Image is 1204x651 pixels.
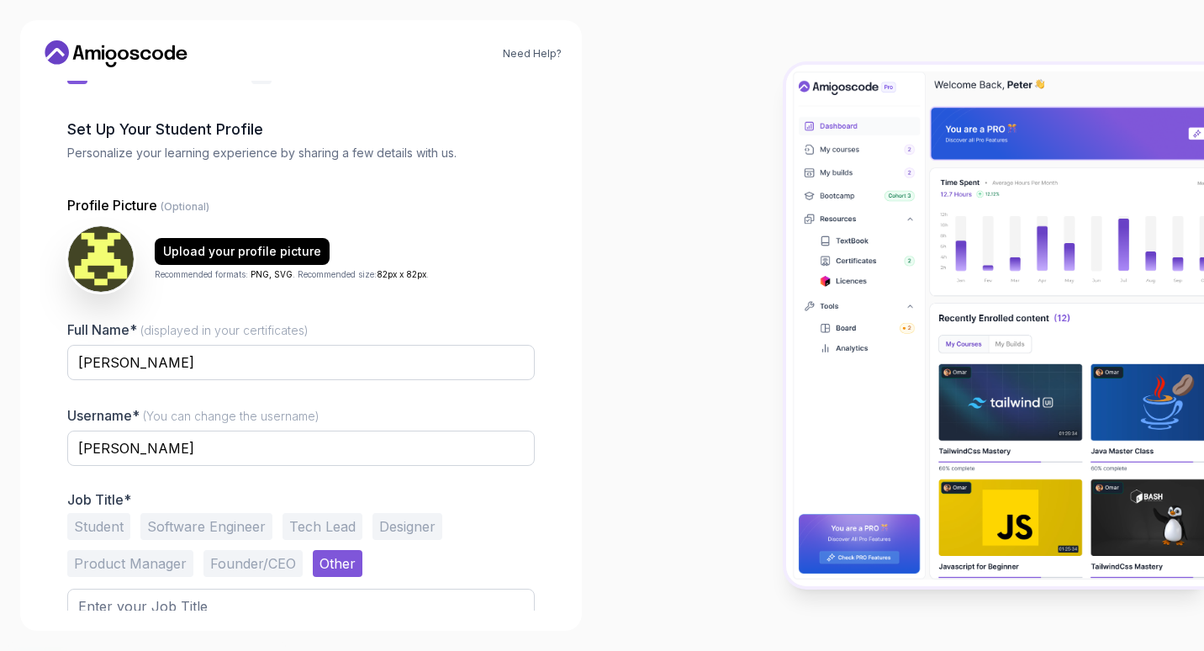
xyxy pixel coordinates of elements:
[152,621,204,635] a: ProveSource
[67,431,535,466] input: Enter your Username
[74,589,175,603] span: [PERSON_NAME]
[67,513,130,540] button: Student
[503,47,562,61] a: Need Help?
[140,323,309,337] span: (displayed in your certificates)
[140,513,272,540] button: Software Engineer
[67,550,193,577] button: Product Manager
[377,269,426,279] span: 82px x 82px
[110,606,247,618] a: Amigoscode PRO Membership
[155,238,330,265] button: Upload your profile picture
[155,268,429,281] p: Recommended formats: . Recommended size: .
[372,513,442,540] button: Designer
[67,321,309,338] label: Full Name*
[67,195,535,215] p: Profile Picture
[143,409,319,423] span: (You can change the username)
[283,513,362,540] button: Tech Lead
[251,269,293,279] span: PNG, SVG
[786,65,1204,585] img: Amigoscode Dashboard
[161,200,209,213] span: (Optional)
[67,118,535,141] h2: Set Up Your Student Profile
[67,407,319,424] label: Username*
[163,243,321,260] div: Upload your profile picture
[313,550,362,577] button: Other
[74,605,108,618] span: Bought
[67,491,535,508] p: Job Title*
[13,583,68,638] img: provesource social proof notification image
[67,145,535,161] p: Personalize your learning experience by sharing a few details with us.
[68,226,134,292] img: user profile image
[40,40,192,67] a: Home link
[67,345,535,380] input: Enter your Full Name
[203,550,303,577] button: Founder/CEO
[67,589,535,624] input: Enter your Job Title
[74,621,135,635] span: 30 minutes ago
